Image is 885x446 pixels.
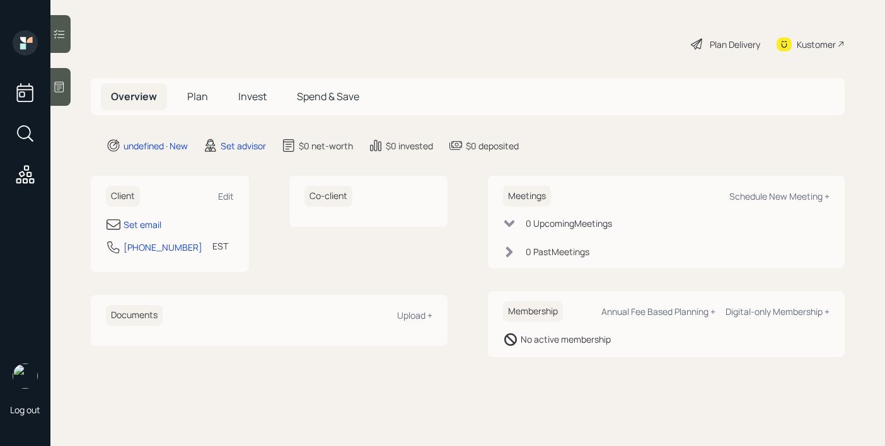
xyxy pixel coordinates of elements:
div: Schedule New Meeting + [729,190,830,202]
div: Digital-only Membership + [726,306,830,317]
div: [PHONE_NUMBER] [124,241,202,254]
h6: Membership [503,301,563,322]
div: 0 Upcoming Meeting s [526,217,612,230]
span: Spend & Save [297,89,359,103]
div: $0 invested [386,139,433,152]
div: Upload + [397,309,432,321]
span: Overview [111,89,157,103]
div: Plan Delivery [710,38,760,51]
h6: Documents [106,305,163,326]
div: Set email [124,218,161,231]
div: No active membership [521,333,611,346]
div: Log out [10,404,40,416]
div: $0 net-worth [299,139,353,152]
div: Annual Fee Based Planning + [601,306,715,317]
span: Invest [238,89,267,103]
div: Edit [218,190,234,202]
div: 0 Past Meeting s [526,245,589,258]
span: Plan [187,89,208,103]
h6: Meetings [503,186,551,207]
div: $0 deposited [466,139,519,152]
div: Set advisor [221,139,266,152]
div: undefined · New [124,139,188,152]
img: robby-grisanti-headshot.png [13,363,38,389]
h6: Co-client [304,186,352,207]
div: EST [212,239,228,253]
div: Kustomer [797,38,836,51]
h6: Client [106,186,140,207]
